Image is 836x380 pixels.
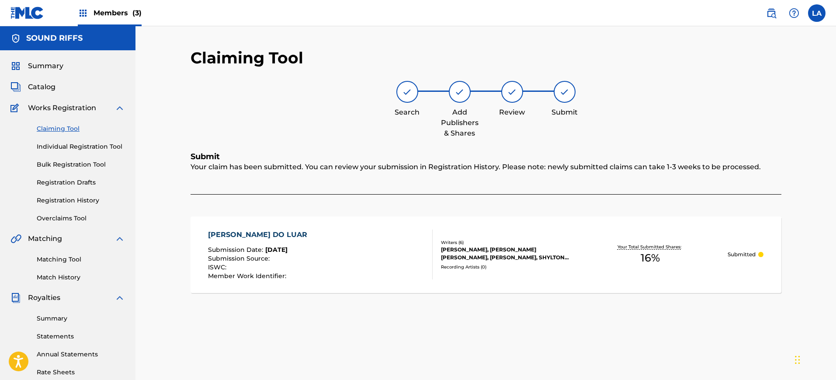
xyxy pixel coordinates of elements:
span: Works Registration [28,103,96,113]
div: Search [385,107,429,118]
a: Overclaims Tool [37,214,125,223]
div: [PERSON_NAME] DO LUAR [208,230,312,240]
img: expand [114,103,125,113]
img: help [789,8,799,18]
div: Add Publishers & Shares [438,107,482,139]
img: Works Registration [10,103,22,113]
div: Submit [543,107,586,118]
a: Rate Sheets [37,368,125,377]
p: Submitted [728,251,756,258]
span: (3) [132,9,142,17]
span: ISWC : [208,263,229,271]
span: Members [94,8,142,18]
img: step indicator icon for Review [507,87,517,97]
a: Individual Registration Tool [37,142,125,151]
a: Claiming Tool [37,124,125,133]
a: Annual Statements [37,350,125,359]
a: [PERSON_NAME] DO LUARSubmission Date:[DATE]Submission Source:ISWC:Member Work Identifier:Writers ... [191,216,781,293]
img: expand [114,234,125,244]
a: Statements [37,332,125,341]
span: 16 % [641,250,660,266]
div: Widget de chat [792,338,836,380]
a: Summary [37,314,125,323]
a: Registration History [37,196,125,205]
a: SummarySummary [10,61,63,71]
img: step indicator icon for Submit [559,87,570,97]
span: Member Work Identifier : [208,272,288,280]
img: Matching [10,234,21,244]
img: search [766,8,777,18]
span: Summary [28,61,63,71]
div: Your claim has been submitted. You can review your submission in Registration History. Please not... [191,162,781,195]
a: CatalogCatalog [10,82,56,92]
span: Catalog [28,82,56,92]
a: Match History [37,273,125,282]
div: Arrastar [795,347,800,373]
p: Your Total Submitted Shares: [617,244,683,250]
img: Top Rightsholders [78,8,88,18]
h2: Claiming Tool [191,48,303,68]
h5: Submit [191,152,781,162]
span: Submission Date : [208,246,265,254]
img: Catalog [10,82,21,92]
img: Summary [10,61,21,71]
img: step indicator icon for Search [402,87,413,97]
a: Matching Tool [37,255,125,264]
img: expand [114,293,125,303]
iframe: Resource Center [812,229,836,323]
span: [DATE] [265,246,288,254]
a: Bulk Registration Tool [37,160,125,169]
img: Accounts [10,33,21,44]
span: Submission Source : [208,254,272,262]
img: step indicator icon for Add Publishers & Shares [454,87,465,97]
div: Writers ( 6 ) [441,239,573,246]
img: Royalties [10,293,21,303]
img: MLC Logo [10,7,44,19]
span: Royalties [28,293,60,303]
div: [PERSON_NAME], [PERSON_NAME] [PERSON_NAME], [PERSON_NAME], SHYLTON [PERSON_NAME] [PERSON_NAME] [P... [441,246,573,261]
span: Matching [28,234,62,244]
iframe: Chat Widget [792,338,836,380]
div: User Menu [808,4,826,22]
div: Review [490,107,534,118]
h5: SOUND RIFFS [26,33,83,43]
a: Registration Drafts [37,178,125,187]
div: Recording Artists ( 0 ) [441,264,573,270]
a: Public Search [763,4,780,22]
div: Help [785,4,803,22]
